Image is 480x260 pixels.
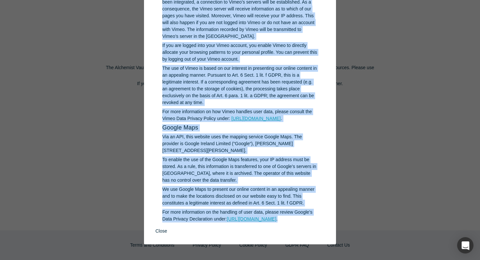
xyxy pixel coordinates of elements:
p: For more information on how Vimeo handles user data, please consult the Vimeo Data Privacy Policy... [162,108,318,122]
p: We use Google Maps to present our online content in an appealing manner and to make the locations... [162,186,318,206]
p: For more information on the handling of user data, please review Google’s Data Privacy Declaratio... [162,209,318,222]
a: [URL][DOMAIN_NAME] [227,216,277,222]
button: Close [153,227,169,235]
a: [URL][DOMAIN_NAME] [231,116,281,121]
p: Via an API, this website uses the mapping service Google Maps. The provider is Google Ireland Lim... [162,133,318,154]
p: The use of Vimeo is based on our interest in presenting our online content in an appealing manner... [162,65,318,106]
p: To enable the use of the Google Maps features, your IP address must be stored. As a rule, this in... [162,156,318,184]
p: If you are logged into your Vimeo account, you enable Vimeo to directly allocate your browsing pa... [162,42,318,63]
h3: Google Maps [162,124,318,131]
